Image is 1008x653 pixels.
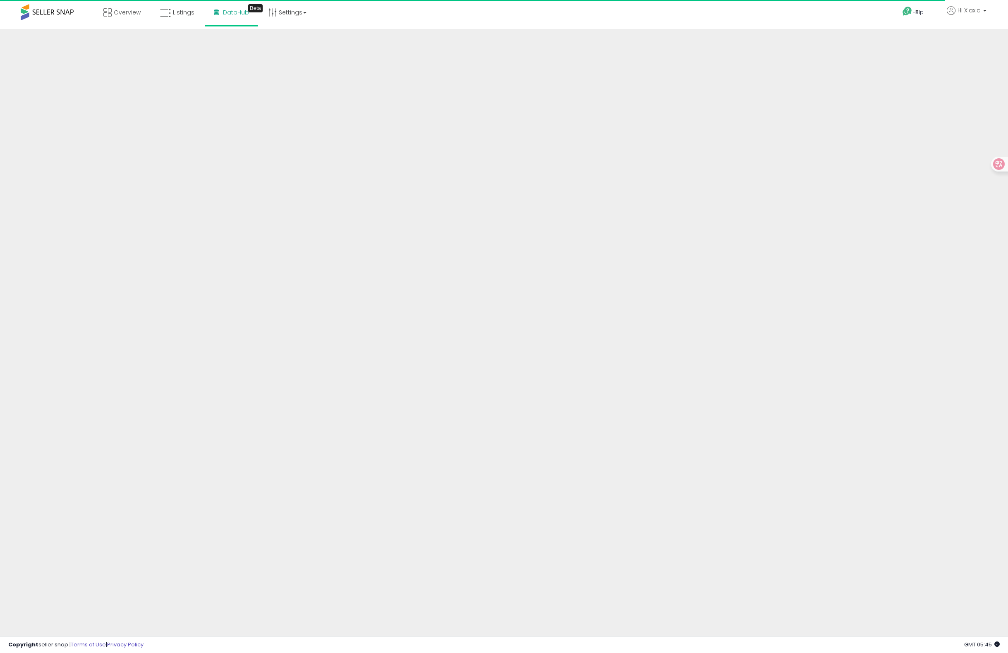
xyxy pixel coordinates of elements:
[71,641,106,648] a: Terms of Use
[902,6,912,17] i: Get Help
[173,8,194,17] span: Listings
[958,6,981,14] span: Hi Xiaxia
[912,9,924,16] span: Help
[114,8,141,17] span: Overview
[8,641,38,648] strong: Copyright
[223,8,249,17] span: DataHub
[107,641,144,648] a: Privacy Policy
[248,4,263,12] div: Tooltip anchor
[947,6,986,25] a: Hi Xiaxia
[964,641,1000,648] span: 2025-09-10 05:45 GMT
[8,641,144,649] div: seller snap | |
